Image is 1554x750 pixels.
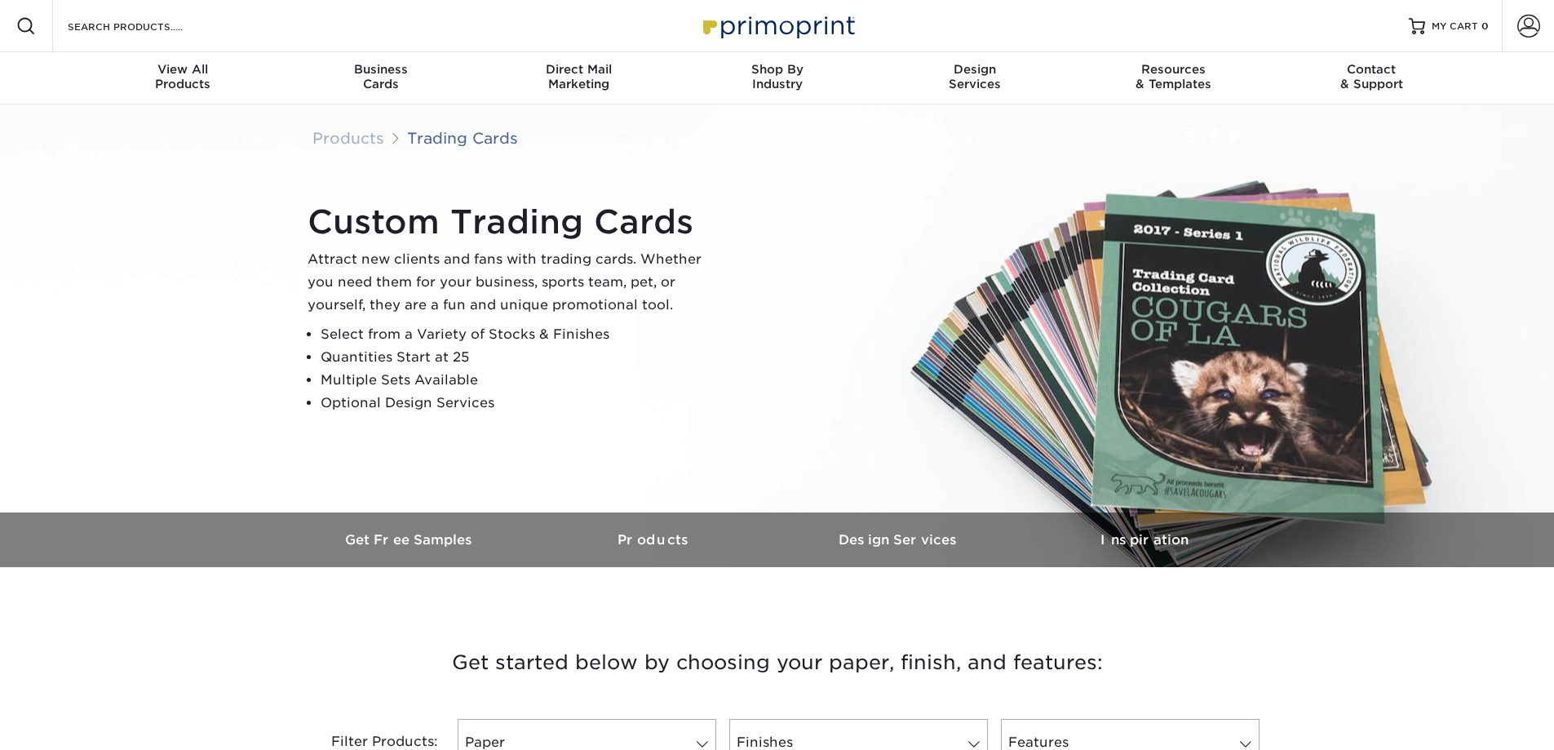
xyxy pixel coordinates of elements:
[1022,513,1267,567] a: Inspiration
[84,52,282,104] a: View AllProducts
[533,532,777,548] h3: Products
[876,62,1074,77] span: Design
[1273,52,1471,104] a: Contact& Support
[876,52,1074,104] a: DesignServices
[84,62,282,91] div: Products
[1074,52,1273,104] a: Resources& Templates
[777,513,1022,567] a: Design Services
[533,513,777,567] a: Products
[678,52,876,104] a: Shop ByIndustry
[308,248,715,317] p: Attract new clients and fans with trading cards. Whether you need them for your business, sports ...
[308,202,715,242] h1: Custom Trading Cards
[480,62,678,91] div: Marketing
[1022,532,1267,548] h3: Inspiration
[1273,62,1471,77] span: Contact
[480,62,678,77] span: Direct Mail
[1432,20,1478,33] span: MY CART
[281,52,480,104] a: BusinessCards
[288,532,533,548] h3: Get Free Samples
[678,62,876,91] div: Industry
[312,129,384,147] a: Products
[1074,62,1273,91] div: & Templates
[678,62,876,77] span: Shop By
[288,513,533,567] a: Get Free Samples
[480,52,678,104] a: Direct MailMarketing
[321,369,715,392] li: Multiple Sets Available
[321,323,715,346] li: Select from a Variety of Stocks & Finishes
[66,16,225,36] input: SEARCH PRODUCTS.....
[876,62,1074,91] div: Services
[696,8,859,43] img: Primoprint
[321,346,715,369] li: Quantities Start at 25
[1273,62,1471,91] div: & Support
[84,62,282,77] span: View All
[300,626,1255,699] h3: Get started below by choosing your paper, finish, and features:
[1074,62,1273,77] span: Resources
[777,532,1022,548] h3: Design Services
[321,392,715,415] li: Optional Design Services
[281,62,480,91] div: Cards
[407,129,518,147] a: Trading Cards
[281,62,480,77] span: Business
[1481,20,1489,32] span: 0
